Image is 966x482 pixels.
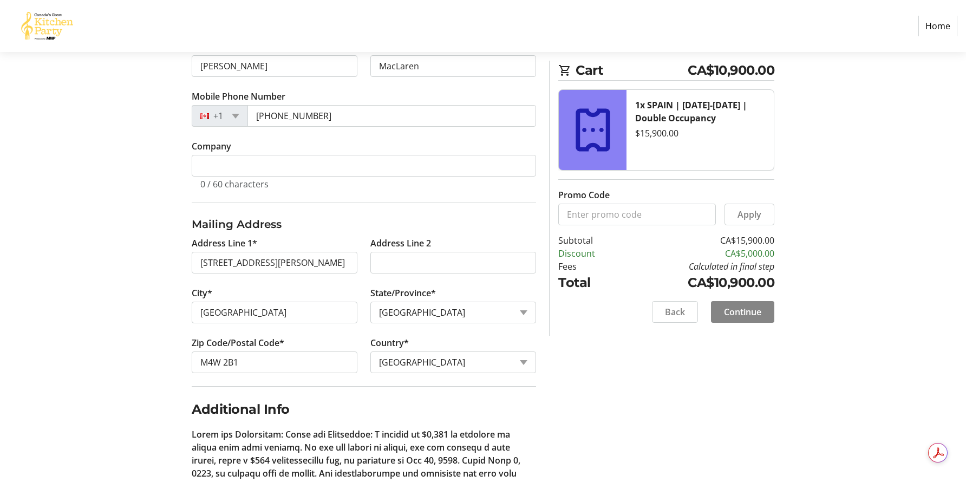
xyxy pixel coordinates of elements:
span: Back [665,305,685,318]
label: State/Province* [370,286,436,299]
input: (506) 234-5678 [247,105,536,127]
input: Enter promo code [558,204,716,225]
label: City* [192,286,212,299]
td: Total [558,273,623,292]
h2: Additional Info [192,400,536,419]
h3: Mailing Address [192,216,536,232]
button: Continue [711,301,774,323]
label: Address Line 2 [370,237,431,250]
td: Subtotal [558,234,623,247]
label: Company [192,140,231,153]
span: Cart [576,61,688,80]
input: City [192,302,357,323]
a: Home [918,16,957,36]
button: Back [652,301,698,323]
strong: 1x SPAIN | [DATE]-[DATE] | Double Occupancy [635,99,747,124]
button: Apply [724,204,774,225]
span: CA$10,900.00 [688,61,774,80]
label: Mobile Phone Number [192,90,285,103]
label: Zip Code/Postal Code* [192,336,284,349]
input: Zip or Postal Code [192,351,357,373]
label: Country* [370,336,409,349]
span: Continue [724,305,761,318]
label: Address Line 1* [192,237,257,250]
div: $15,900.00 [635,127,765,140]
td: Fees [558,260,623,273]
span: Apply [737,208,761,221]
td: Discount [558,247,623,260]
input: Address [192,252,357,273]
td: CA$10,900.00 [623,273,774,292]
tr-character-limit: 0 / 60 characters [200,178,269,190]
td: Calculated in final step [623,260,774,273]
td: CA$5,000.00 [623,247,774,260]
label: Promo Code [558,188,610,201]
img: Canada’s Great Kitchen Party's Logo [9,4,86,48]
td: CA$15,900.00 [623,234,774,247]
